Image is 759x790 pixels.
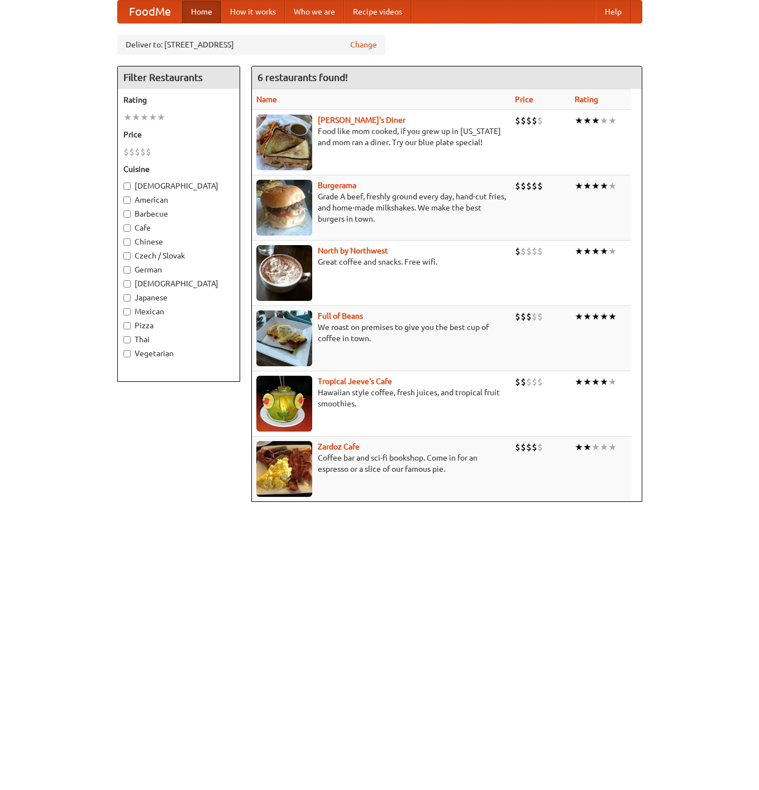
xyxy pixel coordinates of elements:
[537,180,543,192] li: $
[256,322,506,344] p: We roast on premises to give you the best cup of coffee in town.
[515,245,521,257] li: $
[521,310,526,323] li: $
[583,180,591,192] li: ★
[532,376,537,388] li: $
[123,336,131,343] input: Thai
[318,312,363,320] a: Full of Beans
[123,224,131,232] input: Cafe
[591,245,600,257] li: ★
[575,245,583,257] li: ★
[123,320,234,331] label: Pizza
[532,180,537,192] li: $
[532,245,537,257] li: $
[182,1,221,23] a: Home
[521,180,526,192] li: $
[123,264,234,275] label: German
[123,183,131,190] input: [DEMOGRAPHIC_DATA]
[350,39,377,50] a: Change
[123,266,131,274] input: German
[285,1,344,23] a: Who we are
[256,180,312,236] img: burgerama.jpg
[118,66,240,89] h4: Filter Restaurants
[123,334,234,345] label: Thai
[123,146,129,158] li: $
[256,95,277,104] a: Name
[537,376,543,388] li: $
[118,1,182,23] a: FoodMe
[149,111,157,123] li: ★
[135,146,140,158] li: $
[583,310,591,323] li: ★
[123,180,234,191] label: [DEMOGRAPHIC_DATA]
[318,181,356,190] a: Burgerama
[256,452,506,475] p: Coffee bar and sci-fi bookshop. Come in for an espresso or a slice of our famous pie.
[608,310,617,323] li: ★
[221,1,285,23] a: How it works
[532,114,537,127] li: $
[526,310,532,323] li: $
[515,180,521,192] li: $
[140,146,146,158] li: $
[129,146,135,158] li: $
[318,377,392,386] a: Tropical Jeeve's Cafe
[256,387,506,409] p: Hawaiian style coffee, fresh juices, and tropical fruit smoothies.
[157,111,165,123] li: ★
[591,114,600,127] li: ★
[526,245,532,257] li: $
[600,441,608,453] li: ★
[537,310,543,323] li: $
[123,292,234,303] label: Japanese
[123,129,234,140] h5: Price
[123,322,131,329] input: Pizza
[318,116,405,125] a: [PERSON_NAME]'s Diner
[608,376,617,388] li: ★
[256,441,312,497] img: zardoz.jpg
[537,441,543,453] li: $
[532,441,537,453] li: $
[526,376,532,388] li: $
[600,310,608,323] li: ★
[575,180,583,192] li: ★
[591,310,600,323] li: ★
[257,72,348,83] ng-pluralize: 6 restaurants found!
[608,441,617,453] li: ★
[123,236,234,247] label: Chinese
[256,310,312,366] img: beans.jpg
[591,180,600,192] li: ★
[123,250,234,261] label: Czech / Slovak
[117,35,385,55] div: Deliver to: [STREET_ADDRESS]
[526,180,532,192] li: $
[575,376,583,388] li: ★
[532,310,537,323] li: $
[537,245,543,257] li: $
[123,197,131,204] input: American
[515,95,533,104] a: Price
[123,350,131,357] input: Vegetarian
[600,114,608,127] li: ★
[575,441,583,453] li: ★
[123,348,234,359] label: Vegetarian
[591,441,600,453] li: ★
[526,441,532,453] li: $
[575,95,598,104] a: Rating
[583,114,591,127] li: ★
[123,252,131,260] input: Czech / Slovak
[123,306,234,317] label: Mexican
[123,194,234,205] label: American
[526,114,532,127] li: $
[600,245,608,257] li: ★
[515,441,521,453] li: $
[521,114,526,127] li: $
[318,442,360,451] a: Zardoz Cafe
[521,376,526,388] li: $
[596,1,631,23] a: Help
[123,222,234,233] label: Cafe
[123,280,131,288] input: [DEMOGRAPHIC_DATA]
[318,246,388,255] a: North by Northwest
[591,376,600,388] li: ★
[537,114,543,127] li: $
[123,208,234,219] label: Barbecue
